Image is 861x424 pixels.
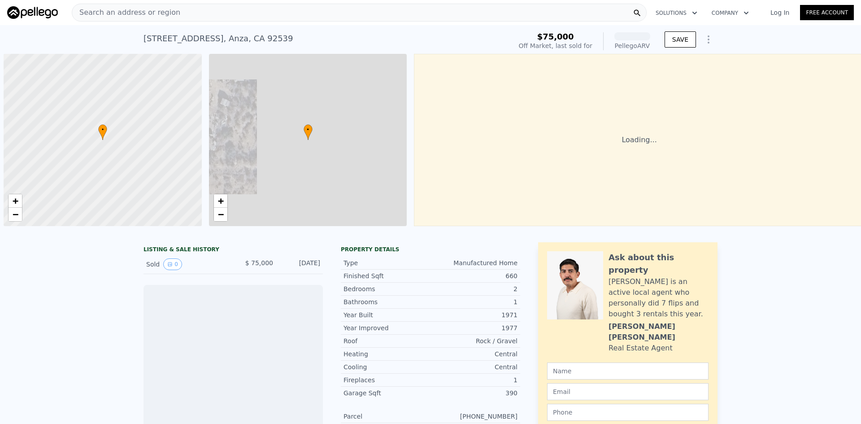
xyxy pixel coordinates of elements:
div: Central [430,350,517,358]
div: Year Improved [344,323,430,332]
button: SAVE [665,31,696,48]
div: 2 [430,284,517,293]
div: • [304,124,313,140]
span: − [217,209,223,220]
div: Central [430,363,517,372]
div: Pellego ARV [614,41,650,50]
div: Bathrooms [344,297,430,306]
div: Bedrooms [344,284,430,293]
div: 1 [430,297,517,306]
div: Property details [341,246,520,253]
button: Solutions [648,5,704,21]
div: Garage Sqft [344,389,430,398]
span: • [98,126,107,134]
div: Year Built [344,310,430,319]
div: Fireplaces [344,376,430,385]
div: 1977 [430,323,517,332]
div: Off Market, last sold for [519,41,592,50]
div: Cooling [344,363,430,372]
div: [PERSON_NAME] is an active local agent who personally did 7 flips and bought 3 rentals this year. [609,276,709,319]
span: • [304,126,313,134]
div: Parcel [344,412,430,421]
div: • [98,124,107,140]
div: Finished Sqft [344,271,430,280]
div: [PHONE_NUMBER] [430,412,517,421]
div: 1 [430,376,517,385]
a: Zoom in [214,194,227,208]
div: Roof [344,337,430,345]
div: 390 [430,389,517,398]
input: Phone [547,404,709,421]
img: Pellego [7,6,58,19]
span: + [217,195,223,206]
div: Rock / Gravel [430,337,517,345]
input: Email [547,383,709,400]
a: Zoom out [214,208,227,221]
div: [STREET_ADDRESS] , Anza , CA 92539 [143,32,293,45]
a: Zoom out [9,208,22,221]
div: 1971 [430,310,517,319]
span: $ 75,000 [245,259,273,267]
div: [PERSON_NAME] [PERSON_NAME] [609,321,709,343]
button: View historical data [163,258,182,270]
a: Log In [760,8,800,17]
span: Search an address or region [72,7,180,18]
button: Show Options [700,31,717,48]
div: 660 [430,271,517,280]
a: Free Account [800,5,854,20]
span: − [13,209,18,220]
span: + [13,195,18,206]
div: Type [344,258,430,267]
div: Heating [344,350,430,358]
span: $75,000 [537,32,574,41]
div: Sold [146,258,226,270]
input: Name [547,363,709,380]
a: Zoom in [9,194,22,208]
button: Company [704,5,756,21]
div: LISTING & SALE HISTORY [143,246,323,255]
div: Real Estate Agent [609,343,673,354]
div: [DATE] [280,258,320,270]
div: Ask about this property [609,251,709,276]
div: Manufactured Home [430,258,517,267]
